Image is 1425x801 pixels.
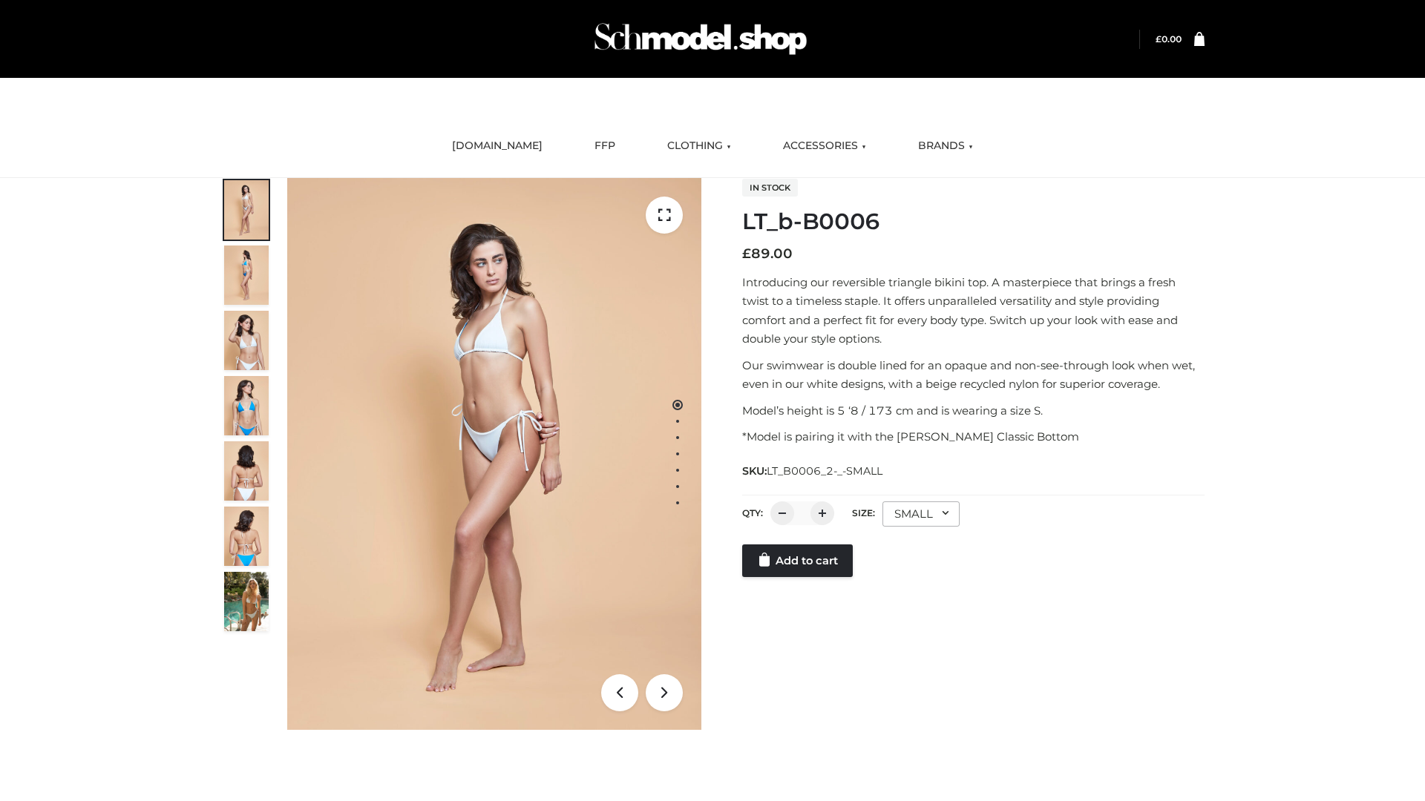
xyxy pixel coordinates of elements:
label: Size: [852,507,875,518]
img: ArielClassicBikiniTop_CloudNine_AzureSky_OW114ECO_8-scaled.jpg [224,507,269,566]
span: SKU: [742,462,884,480]
a: CLOTHING [656,130,742,162]
bdi: 0.00 [1156,33,1182,44]
p: Model’s height is 5 ‘8 / 173 cm and is wearing a size S. [742,401,1205,421]
img: ArielClassicBikiniTop_CloudNine_AzureSky_OW114ECO_4-scaled.jpg [224,376,269,435]
h1: LT_b-B0006 [742,208,1205,235]
img: ArielClassicBikiniTop_CloudNine_AzureSky_OW114ECO_1 [287,178,701,730]
a: £0.00 [1156,33,1182,44]
label: QTY: [742,507,763,518]
span: In stock [742,179,798,197]
img: Schmodel Admin 964 [589,10,812,68]
span: £ [742,245,751,262]
a: BRANDS [907,130,984,162]
a: FFP [583,130,626,162]
img: ArielClassicBikiniTop_CloudNine_AzureSky_OW114ECO_7-scaled.jpg [224,441,269,501]
img: ArielClassicBikiniTop_CloudNine_AzureSky_OW114ECO_1-scaled.jpg [224,180,269,240]
p: *Model is pairing it with the [PERSON_NAME] Classic Bottom [742,427,1205,446]
span: LT_B0006_2-_-SMALL [767,464,882,478]
img: ArielClassicBikiniTop_CloudNine_AzureSky_OW114ECO_3-scaled.jpg [224,311,269,370]
a: [DOMAIN_NAME] [441,130,554,162]
a: ACCESSORIES [772,130,877,162]
a: Add to cart [742,544,853,577]
span: £ [1156,33,1162,44]
p: Introducing our reversible triangle bikini top. A masterpiece that brings a fresh twist to a time... [742,273,1205,349]
img: Arieltop_CloudNine_AzureSky2.jpg [224,572,269,631]
div: SMALL [882,501,960,527]
bdi: 89.00 [742,245,793,262]
img: ArielClassicBikiniTop_CloudNine_AzureSky_OW114ECO_2-scaled.jpg [224,245,269,305]
p: Our swimwear is double lined for an opaque and non-see-through look when wet, even in our white d... [742,356,1205,394]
